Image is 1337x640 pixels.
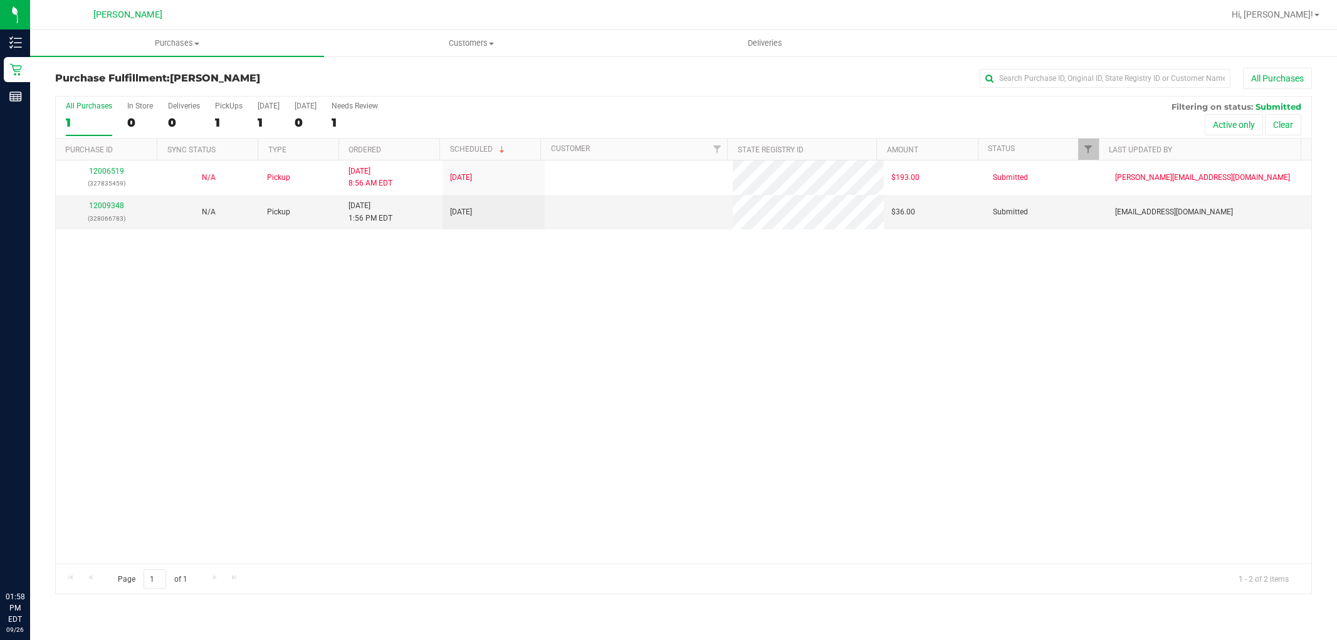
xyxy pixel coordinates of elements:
[267,172,290,184] span: Pickup
[127,115,153,130] div: 0
[738,145,804,154] a: State Registry ID
[450,206,472,218] span: [DATE]
[325,38,617,49] span: Customers
[215,115,243,130] div: 1
[168,102,200,110] div: Deliveries
[1115,172,1290,184] span: [PERSON_NAME][EMAIL_ADDRESS][DOMAIN_NAME]
[349,165,392,189] span: [DATE] 8:56 AM EDT
[1243,68,1312,89] button: All Purchases
[267,206,290,218] span: Pickup
[144,569,166,589] input: 1
[324,30,618,56] a: Customers
[1078,139,1099,160] a: Filter
[63,177,150,189] p: (327835459)
[891,206,915,218] span: $36.00
[89,201,124,210] a: 12009348
[1205,114,1263,135] button: Active only
[65,145,113,154] a: Purchase ID
[551,144,590,153] a: Customer
[93,9,162,20] span: [PERSON_NAME]
[349,200,392,224] span: [DATE] 1:56 PM EDT
[988,144,1015,153] a: Status
[258,102,280,110] div: [DATE]
[6,625,24,634] p: 09/26
[295,102,317,110] div: [DATE]
[127,102,153,110] div: In Store
[258,115,280,130] div: 1
[9,90,22,103] inline-svg: Reports
[618,30,912,56] a: Deliveries
[993,172,1028,184] span: Submitted
[887,145,918,154] a: Amount
[980,69,1230,88] input: Search Purchase ID, Original ID, State Registry ID or Customer Name...
[170,72,260,84] span: [PERSON_NAME]
[6,591,24,625] p: 01:58 PM EDT
[1256,102,1301,112] span: Submitted
[13,540,50,577] iframe: Resource center
[167,145,216,154] a: Sync Status
[89,167,124,176] a: 12006519
[731,38,799,49] span: Deliveries
[168,115,200,130] div: 0
[30,38,324,49] span: Purchases
[55,73,474,84] h3: Purchase Fulfillment:
[63,212,150,224] p: (328066783)
[295,115,317,130] div: 0
[215,102,243,110] div: PickUps
[332,102,378,110] div: Needs Review
[202,172,216,184] button: N/A
[202,206,216,218] button: N/A
[9,63,22,76] inline-svg: Retail
[332,115,378,130] div: 1
[1172,102,1253,112] span: Filtering on status:
[450,172,472,184] span: [DATE]
[450,145,507,154] a: Scheduled
[268,145,286,154] a: Type
[107,569,197,589] span: Page of 1
[66,102,112,110] div: All Purchases
[1115,206,1233,218] span: [EMAIL_ADDRESS][DOMAIN_NAME]
[202,207,216,216] span: Not Applicable
[1232,9,1313,19] span: Hi, [PERSON_NAME]!
[66,115,112,130] div: 1
[202,173,216,182] span: Not Applicable
[9,36,22,49] inline-svg: Inventory
[349,145,381,154] a: Ordered
[993,206,1028,218] span: Submitted
[891,172,920,184] span: $193.00
[1229,569,1299,588] span: 1 - 2 of 2 items
[706,139,727,160] a: Filter
[1265,114,1301,135] button: Clear
[1109,145,1172,154] a: Last Updated By
[30,30,324,56] a: Purchases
